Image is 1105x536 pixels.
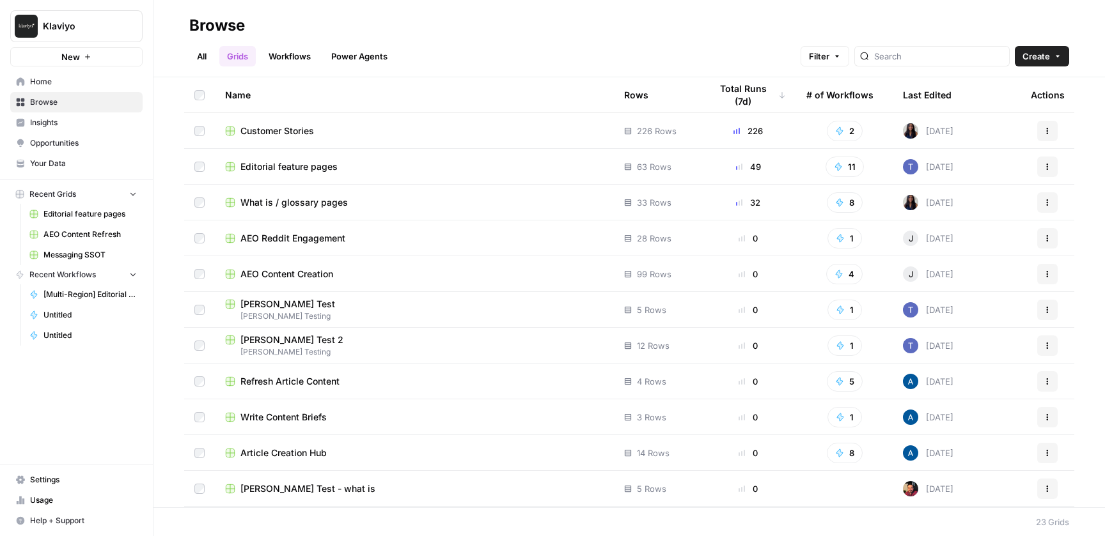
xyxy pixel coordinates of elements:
[10,10,143,42] button: Workspace: Klaviyo
[61,50,80,63] span: New
[637,196,671,209] span: 33 Rows
[710,303,786,316] div: 0
[903,77,952,112] div: Last Edited
[43,249,137,261] span: Messaging SSOT
[903,374,953,389] div: [DATE]
[909,268,913,280] span: J
[10,510,143,531] button: Help + Support
[225,447,604,459] a: Article Creation Hub
[29,188,76,200] span: Recent Grids
[637,268,671,280] span: 99 Rows
[827,407,862,427] button: 1
[827,121,863,141] button: 2
[30,96,137,108] span: Browse
[240,298,335,310] span: [PERSON_NAME] Test
[903,338,953,353] div: [DATE]
[10,47,143,66] button: New
[637,411,666,424] span: 3 Rows
[10,265,143,284] button: Recent Workflows
[225,375,604,388] a: Refresh Article Content
[225,333,604,358] a: [PERSON_NAME] Test 2[PERSON_NAME] Testing
[903,159,953,174] div: [DATE]
[15,15,38,38] img: Klaviyo Logo
[30,474,137,486] span: Settings
[30,137,137,149] span: Opportunities
[30,515,137,526] span: Help + Support
[903,231,953,246] div: [DATE]
[903,410,918,425] img: he81ibor8lsei4p3qvg4ugbvimgp
[10,470,143,490] a: Settings
[24,245,143,265] a: Messaging SSOT
[710,375,786,388] div: 0
[240,375,340,388] span: Refresh Article Content
[827,371,863,392] button: 5
[710,196,786,209] div: 32
[637,482,666,495] span: 5 Rows
[903,481,918,496] img: uuwcbni89hkn3n0owe600bhe8ip9
[43,309,137,321] span: Untitled
[43,330,137,341] span: Untitled
[24,305,143,325] a: Untitled
[225,298,604,322] a: [PERSON_NAME] Test[PERSON_NAME] Testing
[43,20,120,33] span: Klaviyo
[903,374,918,389] img: he81ibor8lsei4p3qvg4ugbvimgp
[827,300,862,320] button: 1
[240,333,343,346] span: [PERSON_NAME] Test 2
[637,375,666,388] span: 4 Rows
[10,92,143,112] a: Browse
[637,303,666,316] span: 5 Rows
[624,77,648,112] div: Rows
[903,445,953,461] div: [DATE]
[710,447,786,459] div: 0
[24,325,143,346] a: Untitled
[10,490,143,510] a: Usage
[225,346,604,358] span: [PERSON_NAME] Testing
[903,302,918,318] img: x8yczxid6s1iziywf4pp8m9fenlh
[710,77,786,112] div: Total Runs (7d)
[637,125,677,137] span: 226 Rows
[710,268,786,280] div: 0
[24,204,143,224] a: Editorial feature pages
[1023,50,1050,63] span: Create
[30,158,137,169] span: Your Data
[30,494,137,506] span: Usage
[43,229,137,240] span: AEO Content Refresh
[24,284,143,305] a: [Multi-Region] Editorial feature page
[261,46,318,66] a: Workflows
[219,46,256,66] a: Grids
[909,232,913,245] span: J
[225,232,604,245] a: AEO Reddit Engagement
[10,72,143,92] a: Home
[903,159,918,174] img: x8yczxid6s1iziywf4pp8m9fenlh
[903,302,953,318] div: [DATE]
[240,268,333,280] span: AEO Content Creation
[710,125,786,137] div: 226
[10,133,143,153] a: Opportunities
[806,77,874,112] div: # of Workflows
[225,125,604,137] a: Customer Stories
[903,445,918,461] img: he81ibor8lsei4p3qvg4ugbvimgp
[903,195,953,210] div: [DATE]
[637,339,670,352] span: 12 Rows
[903,481,953,496] div: [DATE]
[1036,516,1069,528] div: 23 Grids
[189,46,214,66] a: All
[225,310,604,322] span: [PERSON_NAME] Testing
[240,160,338,173] span: Editorial feature pages
[225,482,604,495] a: [PERSON_NAME] Test - what is
[903,266,953,282] div: [DATE]
[637,160,671,173] span: 63 Rows
[240,196,348,209] span: What is / glossary pages
[637,232,671,245] span: 28 Rows
[189,15,245,36] div: Browse
[225,77,604,112] div: Name
[43,208,137,220] span: Editorial feature pages
[801,46,849,66] button: Filter
[710,232,786,245] div: 0
[1031,77,1065,112] div: Actions
[903,195,918,210] img: rox323kbkgutb4wcij4krxobkpon
[903,123,953,139] div: [DATE]
[30,117,137,128] span: Insights
[809,50,829,63] span: Filter
[874,50,1004,63] input: Search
